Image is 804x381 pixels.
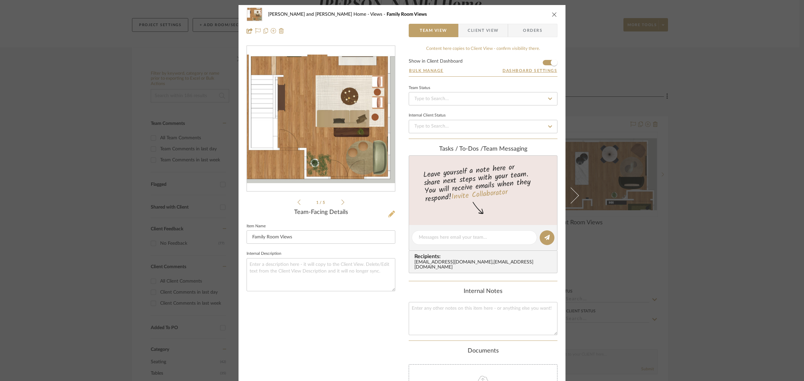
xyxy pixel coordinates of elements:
div: Leave yourself a note here or share next steps with your team. You will receive emails when they ... [408,160,558,205]
button: Bulk Manage [409,68,444,74]
div: Internal Notes [409,288,557,295]
span: Orders [516,24,550,37]
span: Client View [468,24,498,37]
span: Views [370,12,387,17]
div: Internal Client Status [409,114,446,117]
input: Type to Search… [409,120,557,133]
div: team Messaging [409,146,557,153]
div: Team-Facing Details [247,209,395,216]
span: 1 [316,201,320,205]
span: 5 [323,201,326,205]
span: Tasks / To-Dos / [439,146,483,152]
span: / [320,201,323,205]
div: 0 [247,55,395,183]
label: Internal Description [247,252,281,255]
span: Recipients: [414,253,554,259]
button: close [551,11,557,17]
img: Remove from project [279,28,284,33]
div: Documents [409,348,557,355]
input: Enter Item Name [247,230,395,244]
button: Dashboard Settings [502,68,557,74]
label: Item Name [247,225,266,228]
span: Family Room Views [387,12,427,17]
span: Team View [420,24,447,37]
span: [PERSON_NAME] and [PERSON_NAME] Home [268,12,370,17]
input: Type to Search… [409,92,557,105]
img: bf000d49-b0bf-43cf-b1f7-7a26cd5e5489_48x40.jpg [247,8,263,21]
img: bf000d49-b0bf-43cf-b1f7-7a26cd5e5489_436x436.jpg [247,55,395,183]
a: Invite Collaborator [451,186,508,203]
div: Content here copies to Client View - confirm visibility there. [409,46,557,52]
div: [EMAIL_ADDRESS][DOMAIN_NAME] , [EMAIL_ADDRESS][DOMAIN_NAME] [414,260,554,271]
div: Team Status [409,86,430,90]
